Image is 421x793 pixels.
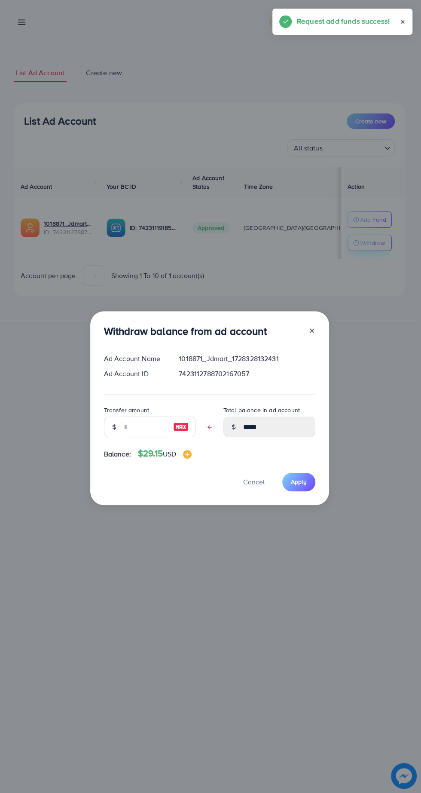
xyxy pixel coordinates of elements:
[97,369,172,379] div: Ad Account ID
[172,354,322,364] div: 1018871_Jdmart_1728328132431
[243,477,265,487] span: Cancel
[163,449,176,459] span: USD
[172,369,322,379] div: 7423112788702167057
[297,15,390,27] h5: Request add funds success!
[223,406,300,414] label: Total balance in ad account
[104,325,267,337] h3: Withdraw balance from ad account
[232,473,275,491] button: Cancel
[173,422,189,432] img: image
[291,478,307,486] span: Apply
[282,473,315,491] button: Apply
[183,450,192,459] img: image
[138,448,192,459] h4: $29.15
[104,449,131,459] span: Balance:
[97,354,172,364] div: Ad Account Name
[104,406,149,414] label: Transfer amount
